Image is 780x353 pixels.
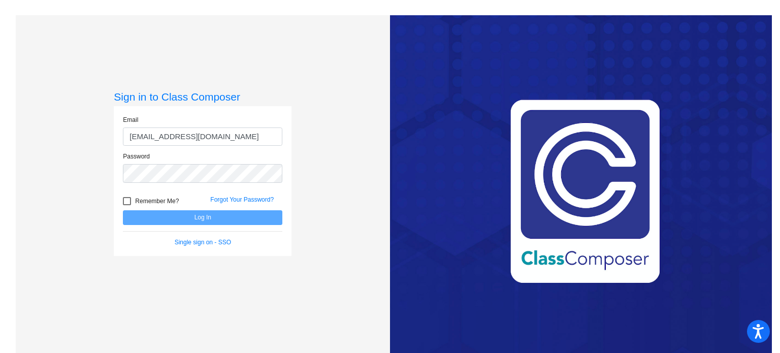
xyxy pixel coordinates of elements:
[135,195,179,207] span: Remember Me?
[210,196,274,203] a: Forgot Your Password?
[175,239,231,246] a: Single sign on - SSO
[114,90,291,103] h3: Sign in to Class Composer
[123,152,150,161] label: Password
[123,115,138,124] label: Email
[123,210,282,225] button: Log In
